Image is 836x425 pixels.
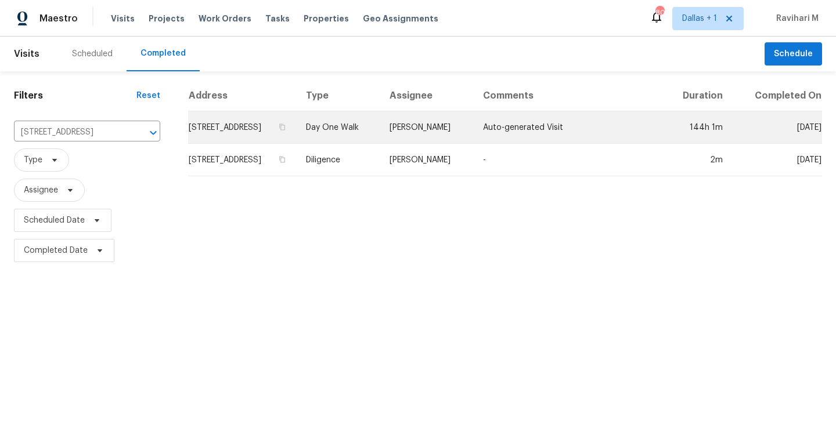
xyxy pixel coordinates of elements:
td: [PERSON_NAME] [380,111,473,144]
th: Address [188,81,297,111]
span: Maestro [39,13,78,24]
th: Completed On [732,81,822,111]
td: - [474,144,664,176]
button: Copy Address [277,154,287,165]
td: [PERSON_NAME] [380,144,473,176]
span: Geo Assignments [363,13,438,24]
td: [DATE] [732,111,822,144]
td: Diligence [297,144,380,176]
span: Projects [149,13,185,24]
div: Scheduled [72,48,113,60]
th: Duration [664,81,732,111]
td: Auto-generated Visit [474,111,664,144]
span: Visits [111,13,135,24]
span: Completed Date [24,245,88,256]
div: Reset [136,90,160,101]
span: Scheduled Date [24,215,85,226]
h1: Filters [14,90,136,101]
div: 80 [655,7,664,19]
span: Work Orders [199,13,251,24]
td: [STREET_ADDRESS] [188,144,297,176]
td: Day One Walk [297,111,380,144]
td: [STREET_ADDRESS] [188,111,297,144]
div: Completed [140,48,186,59]
span: Dallas + 1 [682,13,717,24]
th: Comments [474,81,664,111]
span: Schedule [774,47,813,61]
input: Search for an address... [14,123,128,141]
td: 2m [664,144,732,176]
span: Tasks [265,14,290,23]
span: Ravihari M [772,13,819,24]
th: Type [297,81,380,111]
span: Assignee [24,184,58,196]
th: Assignee [380,81,473,111]
span: Type [24,154,42,166]
span: Visits [14,41,39,67]
button: Open [145,125,161,141]
td: 144h 1m [664,111,732,144]
td: [DATE] [732,144,822,176]
button: Schedule [765,42,822,66]
span: Properties [304,13,349,24]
